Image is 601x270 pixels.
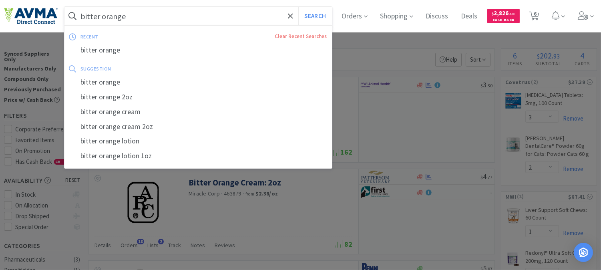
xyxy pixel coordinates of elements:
a: Discuss [423,13,452,20]
div: bitter orange cream [64,105,332,119]
a: Deals [458,13,481,20]
input: Search by item, sku, manufacturer, ingredient, size... [64,7,332,25]
div: bitter orange cream 2oz [64,119,332,134]
button: Search [298,7,332,25]
span: 2,826 [492,9,515,17]
span: . 18 [509,11,515,16]
div: suggestion [80,62,219,75]
div: bitter orange lotion [64,134,332,149]
div: bitter orange lotion 1oz [64,149,332,163]
a: Clear Recent Searches [275,33,327,40]
img: e4e33dab9f054f5782a47901c742baa9_102.png [4,8,58,24]
span: $ [492,11,494,16]
div: bitter orange 2oz [64,90,332,105]
div: bitter orange [64,43,332,58]
div: Open Intercom Messenger [574,243,593,262]
a: 6 [526,14,543,21]
div: recent [80,30,187,43]
span: Cash Back [492,18,515,23]
a: $2,826.18Cash Back [487,5,520,27]
div: bitter orange [64,75,332,90]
